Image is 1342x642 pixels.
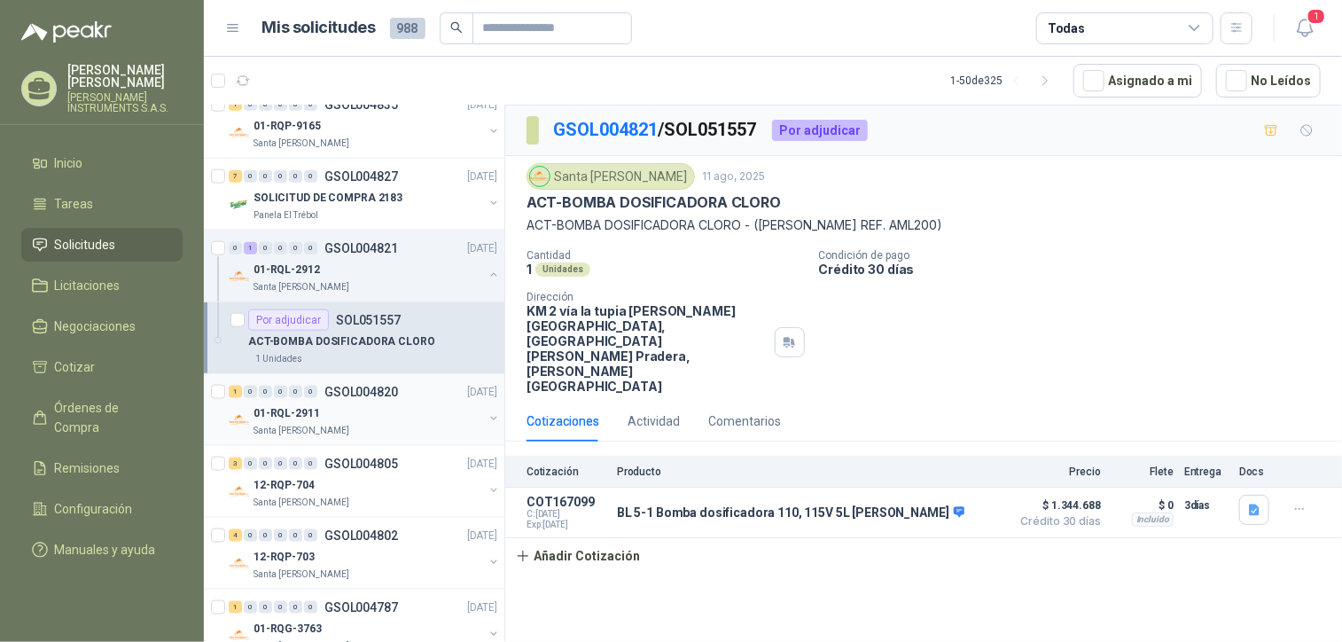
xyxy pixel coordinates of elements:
[527,249,805,262] p: Cantidad
[1012,516,1101,527] span: Crédito 30 días
[248,309,329,331] div: Por adjudicar
[304,601,317,614] div: 0
[229,601,242,614] div: 1
[390,18,425,39] span: 988
[1048,19,1085,38] div: Todas
[229,242,242,254] div: 0
[819,249,1335,262] p: Condición de pago
[254,549,315,566] p: 12-RQP-703
[274,242,287,254] div: 0
[819,262,1335,277] p: Crédito 30 días
[274,386,287,398] div: 0
[527,495,606,509] p: COT167099
[254,568,349,582] p: Santa [PERSON_NAME]
[467,240,497,257] p: [DATE]
[229,170,242,183] div: 7
[254,137,349,151] p: Santa [PERSON_NAME]
[324,386,398,398] p: GSOL004820
[617,466,1002,478] p: Producto
[617,505,964,521] p: BL 5-1 Bomba dosificadora 110, 115V 5L [PERSON_NAME]
[55,458,121,478] span: Remisiones
[244,386,257,398] div: 0
[289,601,302,614] div: 0
[289,386,302,398] div: 0
[55,276,121,295] span: Licitaciones
[254,424,349,438] p: Santa [PERSON_NAME]
[527,520,606,530] span: Exp: [DATE]
[1012,466,1101,478] p: Precio
[21,533,183,567] a: Manuales y ayuda
[248,333,435,350] p: ACT-BOMBA DOSIFICADORA CLORO
[304,458,317,470] div: 0
[336,314,401,326] p: SOL051557
[244,170,257,183] div: 0
[229,194,250,215] img: Company Logo
[55,540,156,560] span: Manuales y ayuda
[467,528,497,544] p: [DATE]
[289,170,302,183] div: 0
[304,529,317,542] div: 0
[67,64,183,89] p: [PERSON_NAME] [PERSON_NAME]
[254,118,321,135] p: 01-RQP-9165
[21,269,183,302] a: Licitaciones
[304,170,317,183] div: 0
[1073,64,1202,98] button: Asignado a mi
[527,215,1321,235] p: ACT-BOMBA DOSIFICADORA CLORO - ([PERSON_NAME] REF. AML200)
[204,302,504,374] a: Por adjudicarSOL051557ACT-BOMBA DOSIFICADORA CLORO1 Unidades
[244,601,257,614] div: 0
[274,458,287,470] div: 0
[628,411,680,431] div: Actividad
[254,477,315,494] p: 12-RQP-704
[229,529,242,542] div: 4
[21,391,183,444] a: Órdenes de Compra
[229,238,501,294] a: 0 1 0 0 0 0 GSOL004821[DATE] Company Logo01-RQL-2912Santa [PERSON_NAME]
[527,262,532,277] p: 1
[229,381,501,438] a: 1 0 0 0 0 0 GSOL004820[DATE] Company Logo01-RQL-2911Santa [PERSON_NAME]
[527,193,781,212] p: ACT-BOMBA DOSIFICADORA CLORO
[244,529,257,542] div: 0
[1289,12,1321,44] button: 1
[254,208,318,223] p: Panela El Trébol
[55,499,133,519] span: Configuración
[772,120,868,141] div: Por adjudicar
[324,170,398,183] p: GSOL004827
[55,194,94,214] span: Tareas
[950,67,1059,95] div: 1 - 50 de 325
[55,317,137,336] span: Negociaciones
[530,167,550,186] img: Company Logo
[708,411,781,431] div: Comentarios
[467,599,497,616] p: [DATE]
[467,168,497,185] p: [DATE]
[244,458,257,470] div: 0
[1239,466,1275,478] p: Docs
[21,451,183,485] a: Remisiones
[289,242,302,254] div: 0
[229,166,501,223] a: 7 0 0 0 0 0 GSOL004827[DATE] Company LogoSOLICITUD DE COMPRA 2183Panela El Trébol
[21,228,183,262] a: Solicitudes
[229,525,501,582] a: 4 0 0 0 0 0 GSOL004802[DATE] Company Logo12-RQP-703Santa [PERSON_NAME]
[553,116,758,144] p: / SOL051557
[274,601,287,614] div: 0
[289,529,302,542] div: 0
[55,398,166,437] span: Órdenes de Compra
[324,242,398,254] p: GSOL004821
[254,280,349,294] p: Santa [PERSON_NAME]
[527,509,606,520] span: C: [DATE]
[259,386,272,398] div: 0
[324,458,398,470] p: GSOL004805
[1112,466,1174,478] p: Flete
[244,242,257,254] div: 1
[21,492,183,526] a: Configuración
[289,458,302,470] div: 0
[254,405,320,422] p: 01-RQL-2911
[527,303,768,394] p: KM 2 vía la tupia [PERSON_NAME][GEOGRAPHIC_DATA], [GEOGRAPHIC_DATA][PERSON_NAME] Pradera , [PERSO...
[229,94,501,151] a: 1 0 0 0 0 0 GSOL004835[DATE] Company Logo01-RQP-9165Santa [PERSON_NAME]
[324,98,398,111] p: GSOL004835
[254,190,402,207] p: SOLICITUD DE COMPRA 2183
[229,122,250,144] img: Company Logo
[21,309,183,343] a: Negociaciones
[262,15,376,41] h1: Mis solicitudes
[259,170,272,183] div: 0
[254,262,320,278] p: 01-RQL-2912
[229,410,250,431] img: Company Logo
